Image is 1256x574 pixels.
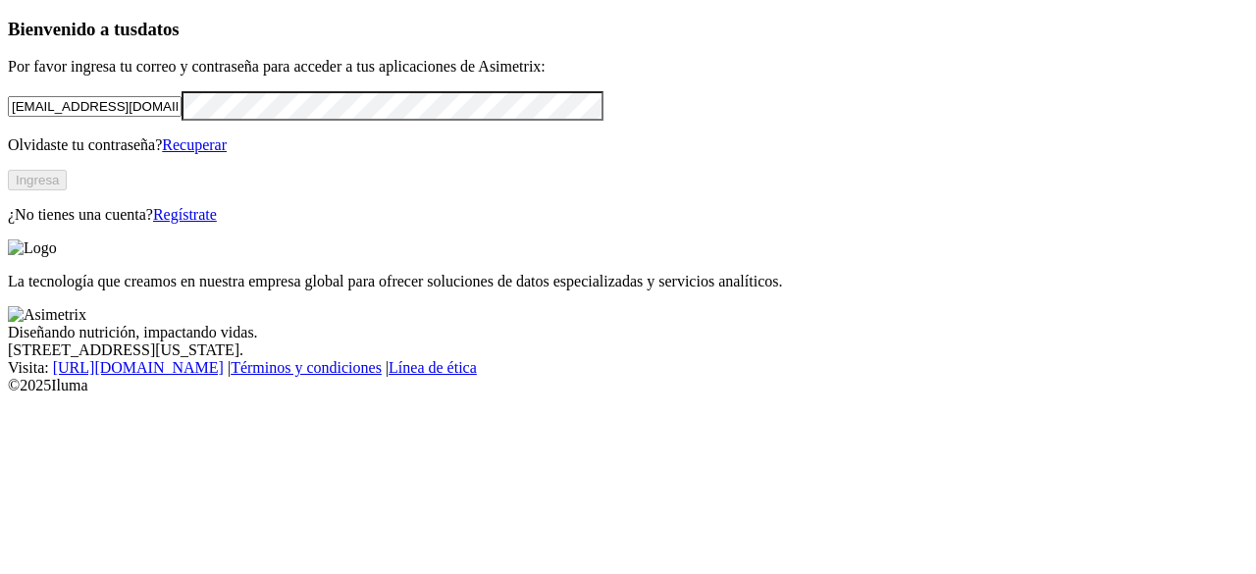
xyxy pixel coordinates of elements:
[8,377,1248,394] div: © 2025 Iluma
[53,359,224,376] a: [URL][DOMAIN_NAME]
[8,324,1248,341] div: Diseñando nutrición, impactando vidas.
[8,239,57,257] img: Logo
[162,136,227,153] a: Recuperar
[8,306,86,324] img: Asimetrix
[8,359,1248,377] div: Visita : | |
[153,206,217,223] a: Regístrate
[231,359,382,376] a: Términos y condiciones
[8,341,1248,359] div: [STREET_ADDRESS][US_STATE].
[389,359,477,376] a: Línea de ética
[8,58,1248,76] p: Por favor ingresa tu correo y contraseña para acceder a tus aplicaciones de Asimetrix:
[8,170,67,190] button: Ingresa
[8,19,1248,40] h3: Bienvenido a tus
[8,273,1248,290] p: La tecnología que creamos en nuestra empresa global para ofrecer soluciones de datos especializad...
[137,19,180,39] span: datos
[8,206,1248,224] p: ¿No tienes una cuenta?
[8,96,182,117] input: Tu correo
[8,136,1248,154] p: Olvidaste tu contraseña?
